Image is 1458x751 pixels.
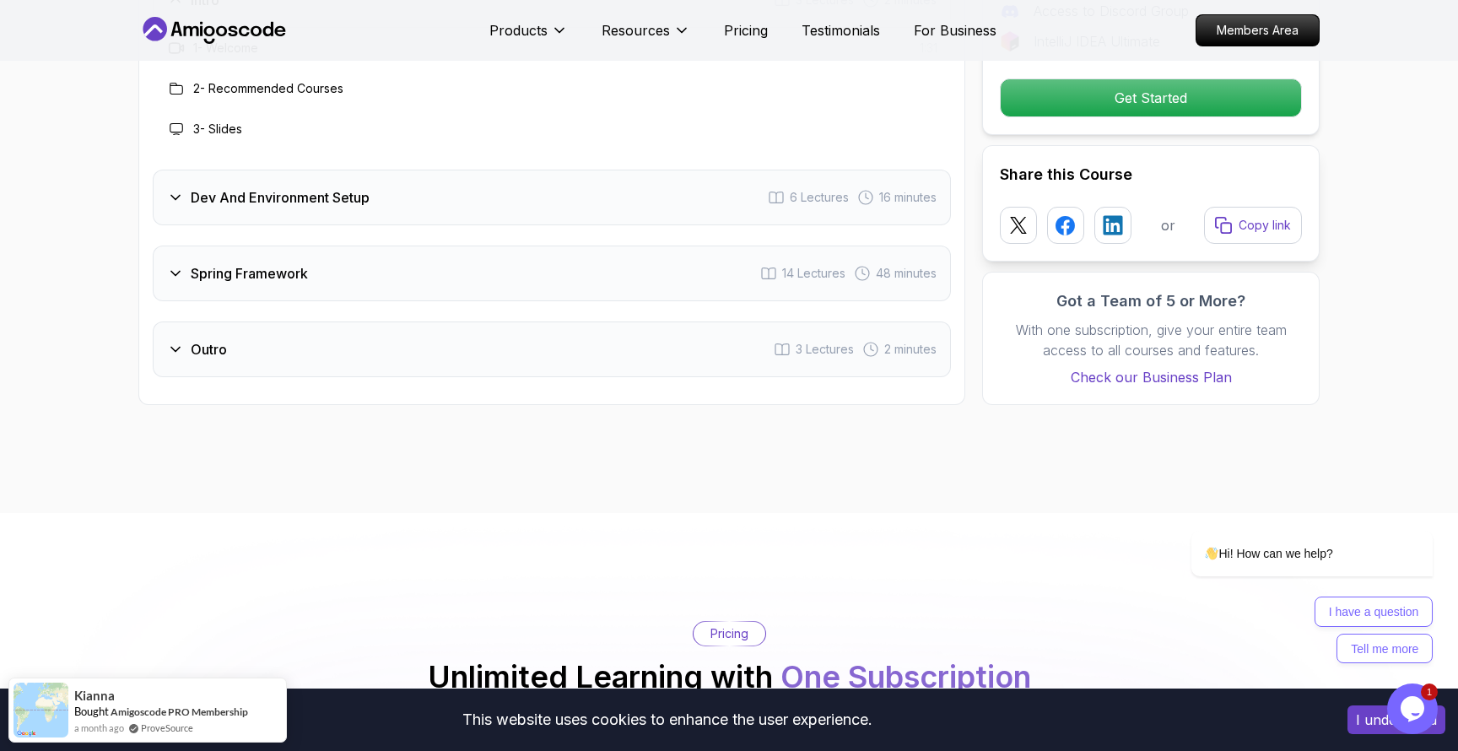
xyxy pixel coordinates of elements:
h3: 2 - Recommended Courses [193,80,343,97]
h3: Got a Team of 5 or More? [1000,289,1302,313]
button: Copy link [1204,207,1302,244]
span: 16 minutes [879,189,937,206]
h3: Spring Framework [191,263,308,284]
div: This website uses cookies to enhance the user experience. [13,701,1322,738]
h2: Unlimited Learning with [428,660,1031,694]
button: Accept cookies [1347,705,1445,734]
h3: Outro [191,339,227,359]
h2: Share this Course [1000,163,1302,186]
button: Resources [602,20,690,54]
a: For Business [914,20,996,41]
a: Amigoscode PRO Membership [111,705,248,718]
p: Products [489,20,548,41]
button: Products [489,20,568,54]
span: a month ago [74,721,124,735]
a: Pricing [724,20,768,41]
p: or [1161,215,1175,235]
span: 14 Lectures [782,265,845,282]
button: Outro3 Lectures 2 minutes [153,321,951,377]
img: provesource social proof notification image [13,683,68,737]
iframe: chat widget [1387,683,1441,734]
span: 2 minutes [884,341,937,358]
iframe: chat widget [1137,378,1441,675]
button: Spring Framework14 Lectures 48 minutes [153,246,951,301]
h3: Dev And Environment Setup [191,187,370,208]
p: Copy link [1239,217,1291,234]
button: Get Started [1000,78,1302,117]
h3: 3 - Slides [193,121,242,138]
a: Testimonials [802,20,880,41]
p: Get Started [1001,79,1301,116]
a: Members Area [1196,14,1320,46]
p: Pricing [710,625,748,642]
span: 48 minutes [876,265,937,282]
p: Resources [602,20,670,41]
a: ProveSource [141,721,193,735]
span: One Subscription [780,658,1031,695]
a: Check our Business Plan [1000,367,1302,387]
p: Members Area [1196,15,1319,46]
span: 3 Lectures [796,341,854,358]
span: Kianna [74,689,115,703]
button: Dev And Environment Setup6 Lectures 16 minutes [153,170,951,225]
p: With one subscription, give your entire team access to all courses and features. [1000,320,1302,360]
span: Bought [74,705,109,718]
span: 6 Lectures [790,189,849,206]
